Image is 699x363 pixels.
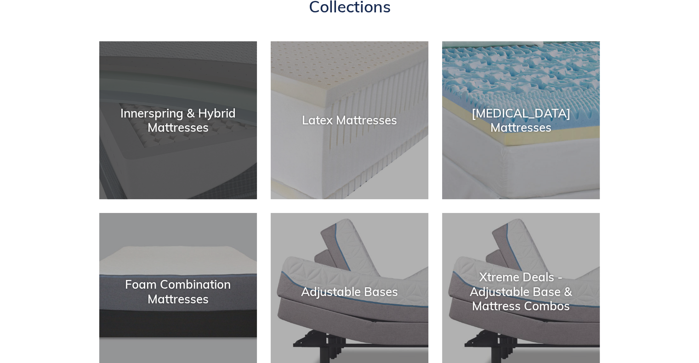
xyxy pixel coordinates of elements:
div: Adjustable Bases [271,285,428,299]
a: [MEDICAL_DATA] Mattresses [442,41,600,199]
div: Foam Combination Mattresses [99,277,257,306]
div: [MEDICAL_DATA] Mattresses [442,106,600,134]
div: Innerspring & Hybrid Mattresses [99,106,257,134]
div: Xtreme Deals - Adjustable Base & Mattress Combos [442,270,600,313]
a: Latex Mattresses [271,41,428,199]
a: Innerspring & Hybrid Mattresses [99,41,257,199]
div: Latex Mattresses [271,113,428,128]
